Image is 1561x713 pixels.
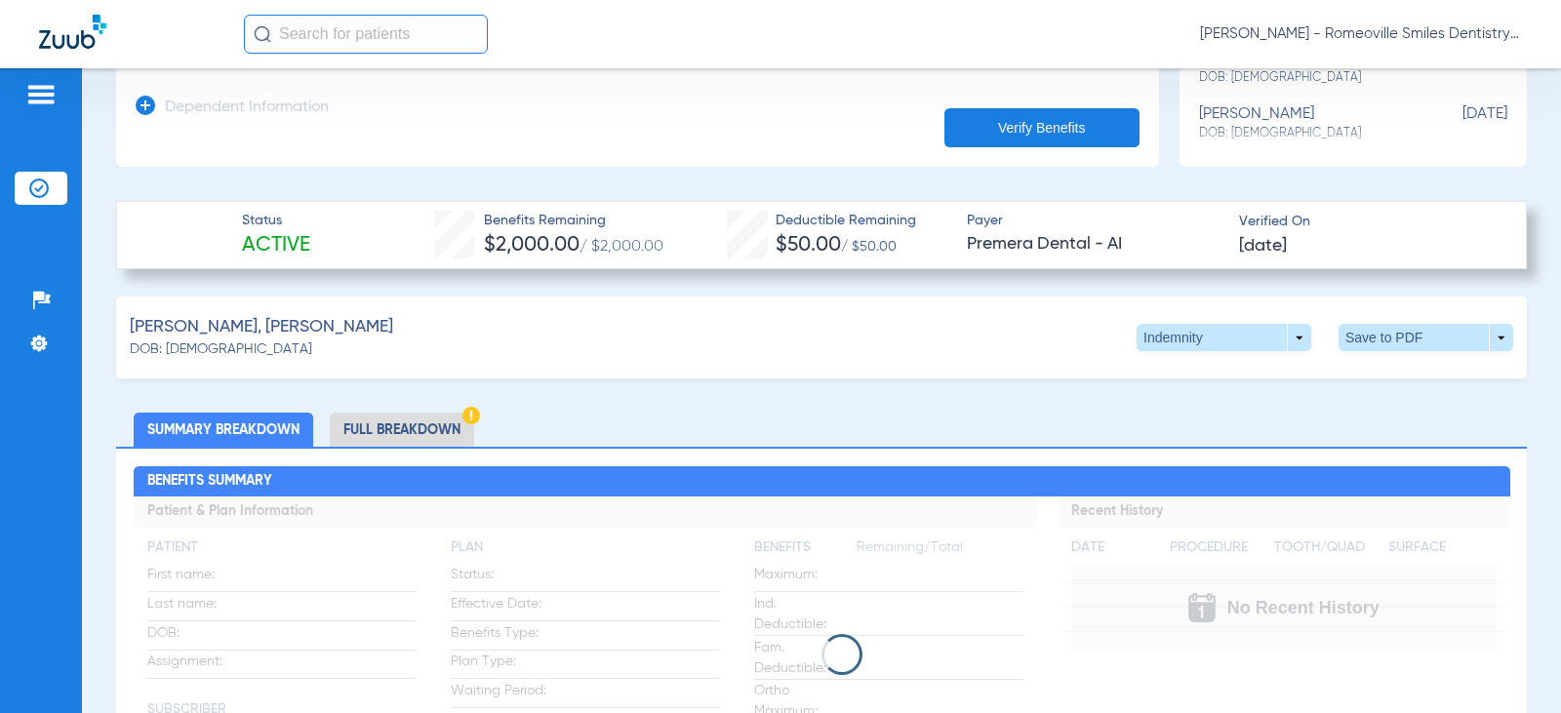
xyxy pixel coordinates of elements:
[484,211,663,231] span: Benefits Remaining
[130,315,393,339] span: [PERSON_NAME], [PERSON_NAME]
[484,235,580,256] span: $2,000.00
[330,413,474,447] li: Full Breakdown
[1239,212,1495,232] span: Verified On
[944,108,1140,147] button: Verify Benefits
[1339,324,1513,351] button: Save to PDF
[254,25,271,43] img: Search Icon
[134,466,1510,497] h2: Benefits Summary
[134,413,313,447] li: Summary Breakdown
[1199,125,1410,142] span: DOB: [DEMOGRAPHIC_DATA]
[462,407,480,424] img: Hazard
[1410,105,1507,141] span: [DATE]
[1239,234,1287,258] span: [DATE]
[39,15,106,49] img: Zuub Logo
[776,211,916,231] span: Deductible Remaining
[1199,69,1410,87] span: DOB: [DEMOGRAPHIC_DATA]
[841,240,897,254] span: / $50.00
[130,339,312,360] span: DOB: [DEMOGRAPHIC_DATA]
[967,232,1222,257] span: Premera Dental - AI
[1199,105,1410,141] div: [PERSON_NAME]
[580,239,663,255] span: / $2,000.00
[967,211,1222,231] span: Payer
[1137,324,1311,351] button: Indemnity
[242,211,310,231] span: Status
[25,83,57,106] img: hamburger-icon
[244,15,488,54] input: Search for patients
[1200,24,1522,44] span: [PERSON_NAME] - Romeoville Smiles Dentistry
[242,232,310,259] span: Active
[776,235,841,256] span: $50.00
[165,99,329,118] h3: Dependent Information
